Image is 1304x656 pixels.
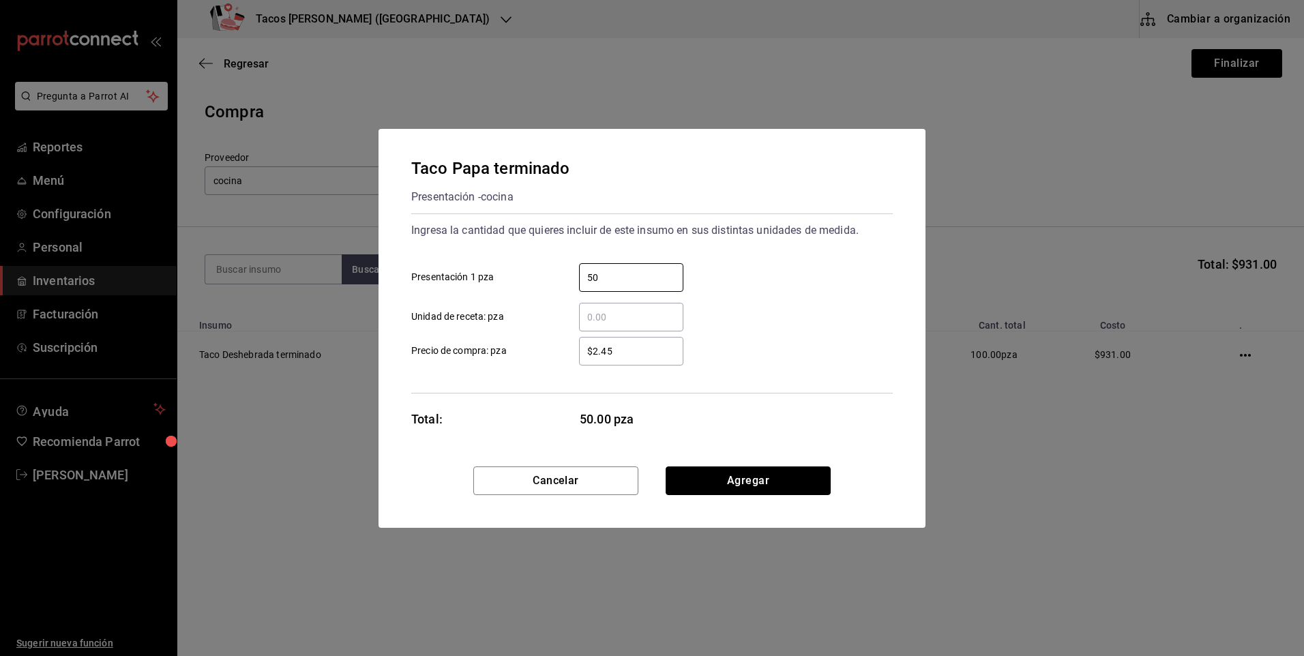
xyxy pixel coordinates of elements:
span: Unidad de receta: pza [411,310,504,324]
button: Cancelar [473,466,638,495]
div: Total: [411,410,443,428]
div: Ingresa la cantidad que quieres incluir de este insumo en sus distintas unidades de medida. [411,220,893,241]
span: Precio de compra: pza [411,344,507,358]
span: Presentación 1 pza [411,270,494,284]
div: Taco Papa terminado [411,156,570,181]
div: Presentación - cocina [411,186,570,208]
input: Unidad de receta: pza [579,309,683,325]
button: Agregar [666,466,831,495]
input: Precio de compra: pza [579,343,683,359]
span: 50.00 pza [580,410,684,428]
input: Presentación 1 pza [579,269,683,286]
